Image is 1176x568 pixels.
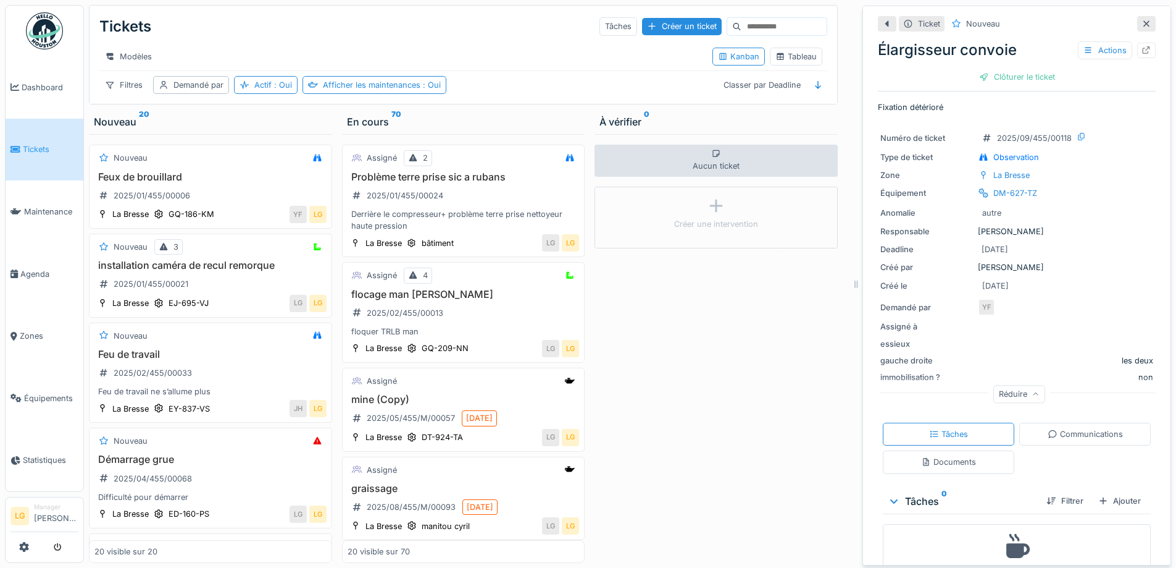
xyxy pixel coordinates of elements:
[422,520,470,532] div: manitou cyril
[114,152,148,164] div: Nouveau
[599,114,833,129] div: À vérifier
[993,151,1039,163] div: Observation
[880,187,973,199] div: Équipement
[365,237,402,249] div: La Bresse
[290,506,307,523] div: LG
[6,119,83,181] a: Tickets
[921,456,976,468] div: Documents
[1048,428,1123,440] div: Communications
[562,234,579,252] div: LG
[94,114,327,129] div: Nouveau
[94,386,327,397] div: Feu de travail ne s’allume plus
[10,507,29,525] li: LG
[982,207,1001,219] div: autre
[391,114,401,129] sup: 70
[644,114,649,129] sup: 0
[112,403,149,415] div: La Bresse
[290,206,307,223] div: YF
[974,69,1060,85] div: Clôturer le ticket
[467,501,493,513] div: [DATE]
[34,502,78,512] div: Manager
[6,305,83,367] a: Zones
[99,76,148,94] div: Filtres
[542,517,559,535] div: LG
[422,431,463,443] div: DT-924-TA
[718,51,759,62] div: Kanban
[348,394,580,405] h3: mine (Copy)
[348,483,580,494] h3: graissage
[941,494,947,509] sup: 0
[94,491,327,503] div: Difficulté pour démarrer
[775,51,817,62] div: Tableau
[365,520,402,532] div: La Bresse
[367,464,397,476] div: Assigné
[94,349,327,360] h3: Feu de travail
[6,56,83,119] a: Dashboard
[880,226,1153,237] div: [PERSON_NAME]
[94,171,327,183] h3: Feux de brouillard
[348,546,410,557] div: 20 visible sur 70
[918,18,940,30] div: Ticket
[880,151,973,163] div: Type de ticket
[23,143,78,155] span: Tickets
[114,435,148,447] div: Nouveau
[978,299,995,316] div: YF
[1138,371,1153,383] div: non
[982,244,1008,255] div: [DATE]
[24,206,78,218] span: Maintenance
[878,101,1156,113] p: Fixation détérioré
[880,244,973,255] div: Deadline
[112,297,149,309] div: La Bresse
[365,431,402,443] div: La Bresse
[254,79,292,91] div: Actif
[880,169,973,181] div: Zone
[880,207,973,219] div: Anomalie
[880,338,973,350] div: essieux
[422,237,454,249] div: bâtiment
[642,18,722,35] div: Créer un ticket
[26,12,63,49] img: Badge_color-CXgf-gQk.svg
[888,494,1036,509] div: Tâches
[674,218,758,230] div: Créer une intervention
[880,226,973,237] div: Responsable
[309,206,327,223] div: LG
[23,454,78,466] span: Statistiques
[420,80,441,90] span: : Oui
[997,132,1072,144] div: 2025/09/455/00118
[880,261,973,273] div: Créé par
[348,171,580,183] h3: Problème terre prise sic a rubans
[309,506,327,523] div: LG
[6,243,83,305] a: Agenda
[22,82,78,93] span: Dashboard
[20,330,78,342] span: Zones
[114,367,192,379] div: 2025/02/455/00033
[993,169,1030,181] div: La Bresse
[169,403,210,415] div: EY-837-VS
[966,18,1000,30] div: Nouveau
[562,340,579,357] div: LG
[34,502,78,529] li: [PERSON_NAME]
[114,241,148,253] div: Nouveau
[422,342,469,354] div: GQ-209-NN
[94,260,327,271] h3: installation caméra de recul remorque
[169,508,209,520] div: ED-160-PS
[272,80,292,90] span: : Oui
[365,342,402,354] div: La Bresse
[993,385,1045,403] div: Réduire
[1078,41,1132,59] div: Actions
[309,295,327,312] div: LG
[139,114,149,129] sup: 20
[367,307,443,319] div: 2025/02/455/00013
[94,454,327,465] h3: Démarrage grue
[594,145,838,177] div: Aucun ticket
[6,180,83,243] a: Maintenance
[114,278,188,290] div: 2025/01/455/00021
[880,302,973,313] div: Demandé par
[562,429,579,446] div: LG
[982,280,1009,292] div: [DATE]
[290,400,307,417] div: JH
[929,428,968,440] div: Tâches
[423,152,428,164] div: 2
[880,132,973,144] div: Numéro de ticket
[169,208,214,220] div: GQ-186-KM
